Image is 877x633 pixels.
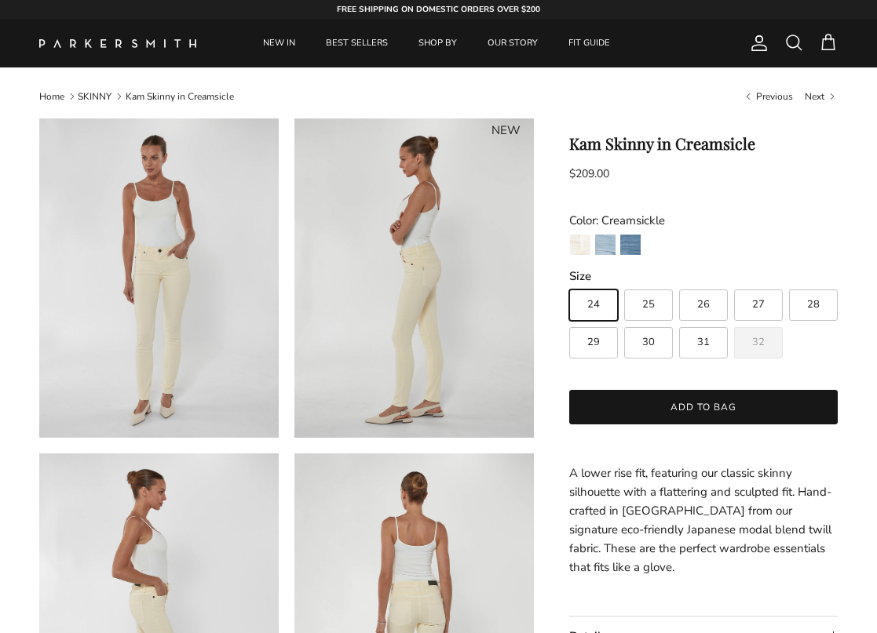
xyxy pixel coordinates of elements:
span: Previous [756,90,793,103]
span: 26 [697,300,710,310]
span: 28 [807,300,820,310]
span: 25 [642,300,655,310]
a: OUR STORY [473,20,552,67]
strong: FREE SHIPPING ON DOMESTIC ORDERS OVER $200 [337,4,540,15]
a: Kam Skinny in Creamsicle [126,90,234,103]
span: $209.00 [569,166,609,181]
span: Hand-crafted in [GEOGRAPHIC_DATA] from our signature eco-friendly Japanese modal blend twill fabr... [569,484,831,575]
span: Next [805,90,824,103]
label: Sold out [734,327,783,358]
a: Home [39,90,64,103]
a: SHOP BY [404,20,471,67]
span: 27 [752,300,765,310]
span: 32 [752,337,765,347]
a: BEST SELLERS [312,20,402,67]
nav: Breadcrumbs [39,89,838,103]
legend: Size [569,268,591,285]
span: A lower rise fit, featuring our classic skinny silhouette with a flattering and sculpted fit. [569,465,795,500]
img: Creamsickle [570,235,590,255]
span: 30 [642,337,655,347]
a: NEW IN [249,20,309,67]
a: FIT GUIDE [554,20,624,67]
span: 24 [587,300,600,310]
div: Color: Creamsickle [569,211,838,230]
a: Laguna [619,234,641,260]
button: Add to bag [569,390,838,424]
img: Laguna [620,235,641,255]
a: Malibu Destroy [594,234,616,260]
span: 29 [587,337,600,347]
a: Creamsickle [569,234,591,260]
div: Primary [234,20,640,67]
span: 31 [697,337,710,347]
a: Account [744,34,769,53]
a: Previous [743,89,793,103]
img: Malibu Destroy [595,235,616,255]
h1: Kam Skinny in Creamsicle [569,134,838,153]
a: SKINNY [78,90,111,103]
a: Next [805,89,838,103]
img: Parker Smith [39,39,196,48]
